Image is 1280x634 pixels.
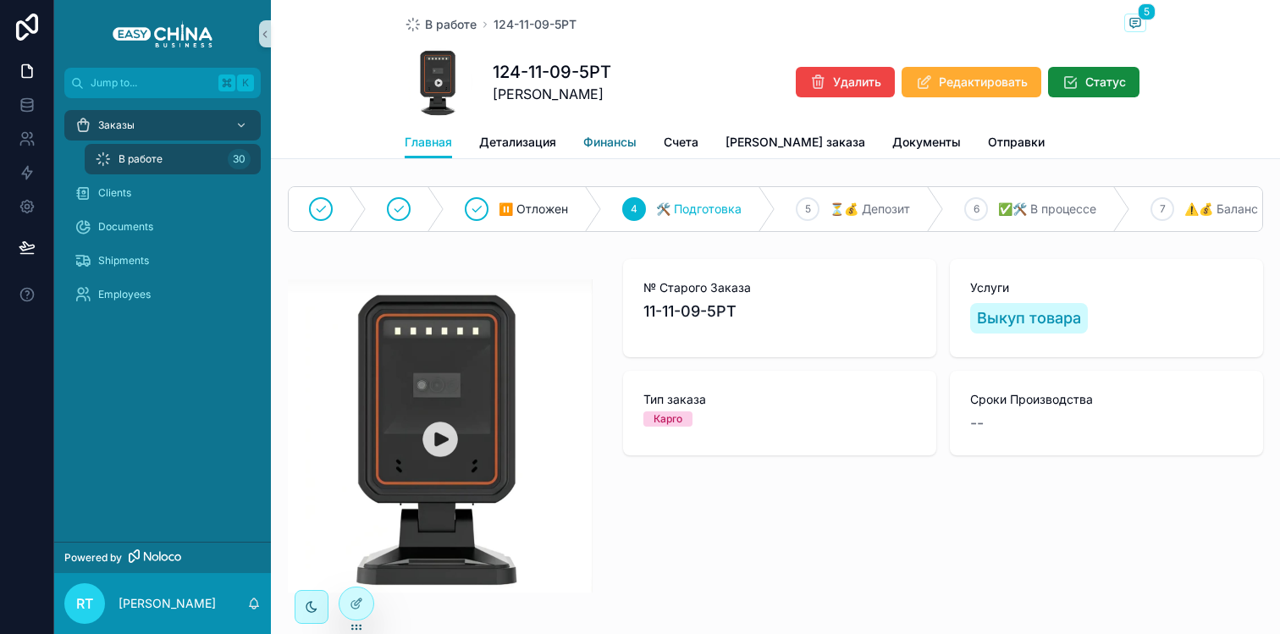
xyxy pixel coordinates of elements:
span: Детализация [479,134,556,151]
a: Документы [892,127,961,161]
span: Статус [1085,74,1126,91]
div: scrollable content [54,98,271,332]
span: [PERSON_NAME] [493,84,611,104]
a: Отправки [988,127,1045,161]
span: Jump to... [91,76,212,90]
a: Главная [405,127,452,159]
span: № Старого Заказа [643,279,916,296]
a: В работе [405,16,477,33]
span: -- [970,411,984,435]
span: ⏳💰 Депозит [830,201,910,218]
button: Jump to...K [64,68,261,98]
span: RT [76,593,93,614]
img: dbcdc229-ac04-43f9-94d8-602057788489-WhatsApp-Image-2025-09-11-at-11.14.29.jpeg [288,279,593,593]
span: Сроки Производства [970,391,1243,408]
div: 30 [228,149,251,169]
img: App logo [113,20,212,47]
span: Финансы [583,134,637,151]
span: Документы [892,134,961,151]
span: Powered by [64,551,122,565]
span: В работе [425,16,477,33]
div: Карго [654,411,682,427]
span: ✅🛠️ В процессе [998,201,1096,218]
a: Счета [664,127,698,161]
a: Clients [64,178,261,208]
a: Shipments [64,245,261,276]
a: В работе30 [85,144,261,174]
span: Employees [98,288,151,301]
span: 6 [974,202,979,216]
span: Главная [405,134,452,151]
span: 🛠 Подготовка [656,201,742,218]
button: Редактировать [902,67,1041,97]
span: 4 [631,202,637,216]
span: 11-11-09-5РТ [643,300,916,323]
a: Documents [64,212,261,242]
span: Удалить [833,74,881,91]
span: Тип заказа [643,391,916,408]
span: 5 [1138,3,1156,20]
span: [PERSON_NAME] заказа [726,134,865,151]
span: Услуги [970,279,1243,296]
a: Детализация [479,127,556,161]
p: [PERSON_NAME] [119,595,216,612]
span: Счета [664,134,698,151]
span: Documents [98,220,153,234]
button: 5 [1124,14,1146,35]
span: Shipments [98,254,149,267]
span: Выкуп товара [977,306,1081,330]
a: Заказы [64,110,261,141]
a: Powered by [54,542,271,573]
span: ⏸️ Отложен [499,201,568,218]
button: Статус [1048,67,1139,97]
span: Заказы [98,119,135,132]
span: ⚠️💰 Баланс [1184,201,1258,218]
a: [PERSON_NAME] заказа [726,127,865,161]
span: Clients [98,186,131,200]
span: Редактировать [939,74,1028,91]
a: Финансы [583,127,637,161]
span: Отправки [988,134,1045,151]
button: Удалить [796,67,895,97]
span: В работе [119,152,163,166]
h1: 124-11-09-5РТ [493,60,611,84]
a: 124-11-09-5РТ [494,16,577,33]
a: Employees [64,279,261,310]
span: K [239,76,252,90]
a: Выкуп товара [970,303,1088,334]
span: 5 [805,202,811,216]
span: 7 [1160,202,1166,216]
